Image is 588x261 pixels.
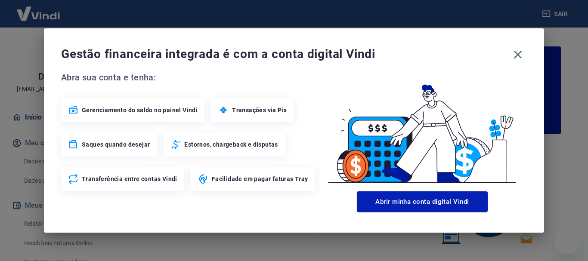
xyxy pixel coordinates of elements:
span: Gestão financeira integrada é com a conta digital Vindi [61,46,509,63]
span: Facilidade em pagar faturas Tray [212,175,308,183]
button: Abrir minha conta digital Vindi [357,191,488,212]
span: Transações via Pix [232,106,287,114]
iframe: Botão para abrir a janela de mensagens [554,227,581,254]
span: Gerenciamento do saldo no painel Vindi [82,106,198,114]
span: Saques quando desejar [82,140,150,149]
span: Estornos, chargeback e disputas [184,140,278,149]
img: Good Billing [318,71,527,188]
span: Transferência entre contas Vindi [82,175,177,183]
span: Abra sua conta e tenha: [61,71,318,84]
